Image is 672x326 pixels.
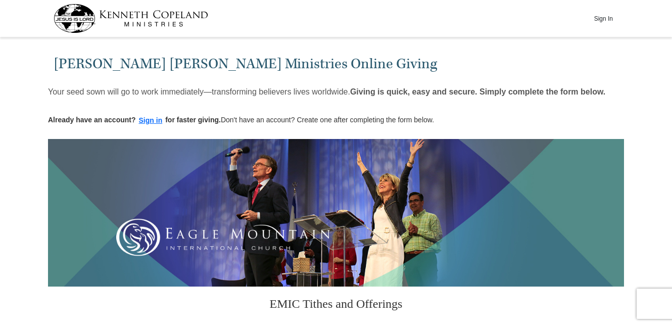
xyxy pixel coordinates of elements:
p: Your seed sown will go to work immediately—transforming believers lives worldwide. [48,87,605,97]
button: Sign In [588,11,618,26]
button: Sign in [136,115,166,126]
h3: EMIC Tithes and Offerings [172,287,500,324]
img: kcm-header-logo.svg [54,4,208,33]
h1: [PERSON_NAME] [PERSON_NAME] Ministries Online Giving [54,56,619,72]
strong: Giving is quick, easy and secure. Simply complete the form below. [350,87,605,96]
p: Don't have an account? Create one after completing the form below. [48,115,434,126]
strong: Already have an account? for faster giving. [48,116,221,124]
